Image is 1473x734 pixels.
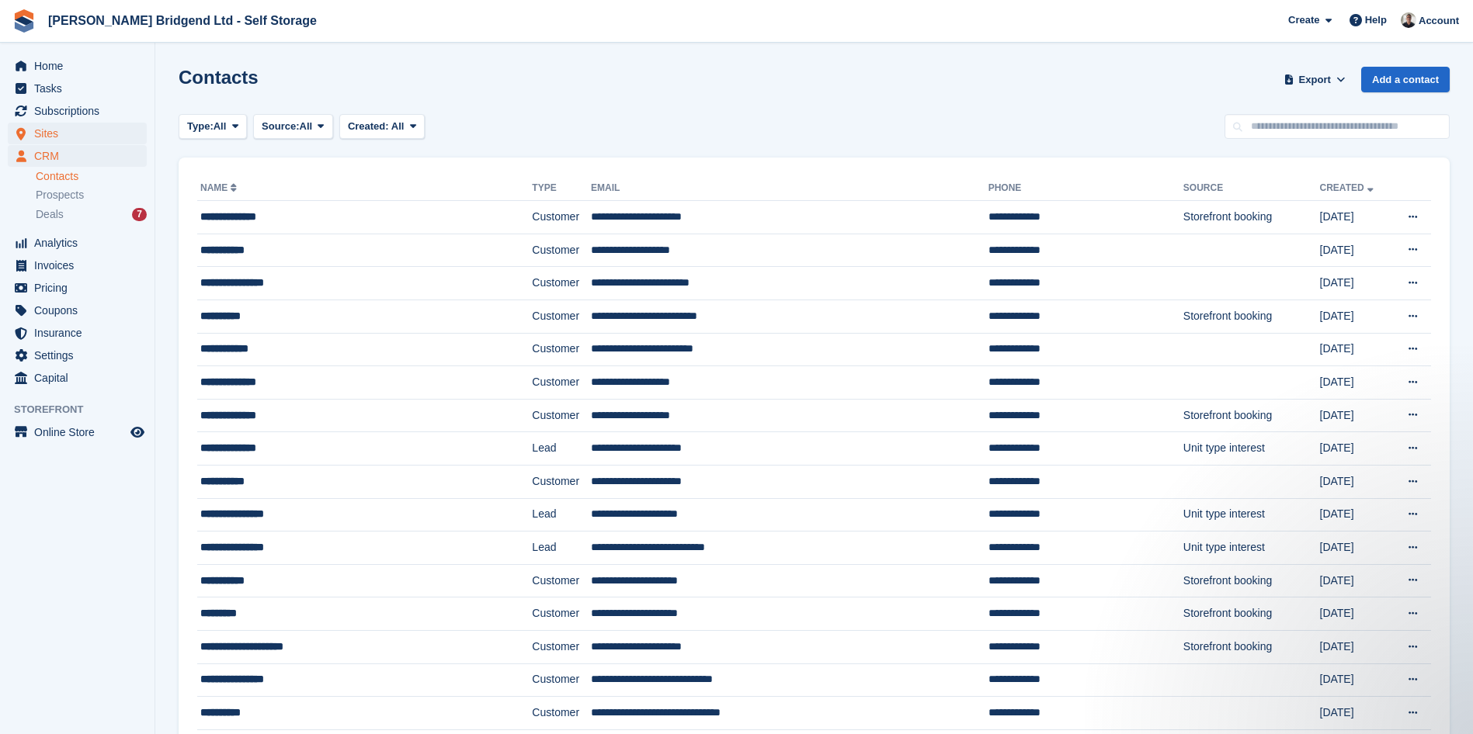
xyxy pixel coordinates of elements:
span: Created: [348,120,389,132]
td: [DATE] [1320,697,1391,730]
a: menu [8,277,147,299]
td: [DATE] [1320,267,1391,300]
td: [DATE] [1320,630,1391,663]
a: menu [8,55,147,77]
td: [DATE] [1320,432,1391,466]
td: Customer [532,333,591,366]
td: [DATE] [1320,299,1391,333]
span: Online Store [34,421,127,443]
a: Contacts [36,169,147,184]
span: CRM [34,145,127,167]
td: [DATE] [1320,234,1391,267]
button: Type: All [179,114,247,140]
td: Unit type interest [1183,432,1320,466]
td: Customer [532,234,591,267]
td: Storefront booking [1183,399,1320,432]
a: Preview store [128,423,147,441]
span: Help [1365,12,1387,28]
span: Capital [34,367,127,389]
span: All [391,120,405,132]
a: menu [8,367,147,389]
td: Unit type interest [1183,498,1320,531]
span: Deals [36,207,64,222]
th: Type [532,176,591,201]
a: Deals 7 [36,206,147,223]
a: Prospects [36,187,147,203]
a: menu [8,100,147,122]
span: Type: [187,119,214,134]
td: Customer [532,564,591,597]
span: All [214,119,227,134]
span: Storefront [14,402,155,417]
span: All [300,119,313,134]
span: Account [1419,13,1459,29]
div: 7 [132,208,147,221]
td: Customer [532,201,591,234]
td: [DATE] [1320,663,1391,697]
a: menu [8,232,147,254]
td: [DATE] [1320,333,1391,366]
span: Home [34,55,127,77]
a: menu [8,421,147,443]
h1: Contacts [179,67,259,88]
a: Name [200,182,240,193]
span: Tasks [34,78,127,99]
span: Create [1288,12,1319,28]
td: [DATE] [1320,366,1391,400]
img: Rhys Jones [1401,12,1416,28]
a: menu [8,254,147,276]
a: Add a contact [1361,67,1450,92]
img: stora-icon-8386f47178a22dfd0bd8f6a31ec36ba5ce8667c1dd55bd0f319d3a0aa187defe.svg [12,9,36,33]
span: Settings [34,344,127,366]
td: Customer [532,267,591,300]
a: menu [8,322,147,344]
button: Source: All [253,114,333,140]
a: Created [1320,182,1377,193]
td: Unit type interest [1183,531,1320,565]
td: Customer [532,663,591,697]
td: Customer [532,299,591,333]
td: Customer [532,366,591,400]
td: [DATE] [1320,531,1391,565]
td: Storefront booking [1183,299,1320,333]
td: [DATE] [1320,399,1391,432]
a: menu [8,344,147,366]
td: [DATE] [1320,564,1391,597]
td: [DATE] [1320,498,1391,531]
button: Export [1280,67,1349,92]
span: Export [1299,72,1331,88]
a: menu [8,123,147,144]
td: Lead [532,432,591,466]
span: Source: [262,119,299,134]
a: menu [8,78,147,99]
td: Customer [532,697,591,730]
td: Customer [532,597,591,631]
span: Insurance [34,322,127,344]
th: Source [1183,176,1320,201]
a: [PERSON_NAME] Bridgend Ltd - Self Storage [42,8,323,33]
td: Customer [532,465,591,498]
td: [DATE] [1320,201,1391,234]
td: Storefront booking [1183,597,1320,631]
td: Customer [532,630,591,663]
td: [DATE] [1320,465,1391,498]
td: Storefront booking [1183,201,1320,234]
td: Lead [532,531,591,565]
span: Coupons [34,299,127,321]
span: Invoices [34,254,127,276]
th: Email [591,176,988,201]
span: Prospects [36,188,84,203]
span: Subscriptions [34,100,127,122]
span: Sites [34,123,127,144]
a: menu [8,145,147,167]
td: Customer [532,399,591,432]
a: menu [8,299,147,321]
td: Lead [532,498,591,531]
td: [DATE] [1320,597,1391,631]
td: Storefront booking [1183,564,1320,597]
button: Created: All [339,114,425,140]
th: Phone [988,176,1183,201]
span: Analytics [34,232,127,254]
span: Pricing [34,277,127,299]
td: Storefront booking [1183,630,1320,663]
